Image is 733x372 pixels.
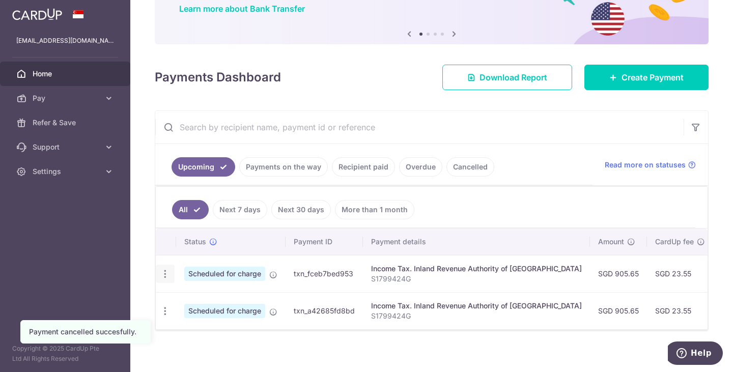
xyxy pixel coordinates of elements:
[155,68,281,87] h4: Payments Dashboard
[655,237,694,247] span: CardUp fee
[29,327,142,337] div: Payment cancelled succesfully.
[332,157,395,177] a: Recipient paid
[12,8,62,20] img: CardUp
[184,304,265,318] span: Scheduled for charge
[442,65,572,90] a: Download Report
[239,157,328,177] a: Payments on the way
[271,200,331,219] a: Next 30 days
[335,200,414,219] a: More than 1 month
[213,200,267,219] a: Next 7 days
[590,255,647,292] td: SGD 905.65
[363,228,590,255] th: Payment details
[155,111,684,144] input: Search by recipient name, payment id or reference
[16,36,114,46] p: [EMAIL_ADDRESS][DOMAIN_NAME]
[371,264,582,274] div: Income Tax. Inland Revenue Authority of [GEOGRAPHIC_DATA]
[172,157,235,177] a: Upcoming
[371,311,582,321] p: S1799424G
[605,160,686,170] span: Read more on statuses
[172,200,209,219] a: All
[590,292,647,329] td: SGD 905.65
[399,157,442,177] a: Overdue
[622,71,684,83] span: Create Payment
[286,292,363,329] td: txn_a42685fd8bd
[184,267,265,281] span: Scheduled for charge
[605,160,696,170] a: Read more on statuses
[33,142,100,152] span: Support
[446,157,494,177] a: Cancelled
[33,118,100,128] span: Refer & Save
[647,255,713,292] td: SGD 23.55
[286,255,363,292] td: txn_fceb7bed953
[480,71,547,83] span: Download Report
[33,93,100,103] span: Pay
[598,237,624,247] span: Amount
[668,341,723,367] iframe: Opens a widget where you can find more information
[647,292,713,329] td: SGD 23.55
[286,228,363,255] th: Payment ID
[371,301,582,311] div: Income Tax. Inland Revenue Authority of [GEOGRAPHIC_DATA]
[33,69,100,79] span: Home
[179,4,305,14] a: Learn more about Bank Transfer
[184,237,206,247] span: Status
[584,65,709,90] a: Create Payment
[33,166,100,177] span: Settings
[371,274,582,284] p: S1799424G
